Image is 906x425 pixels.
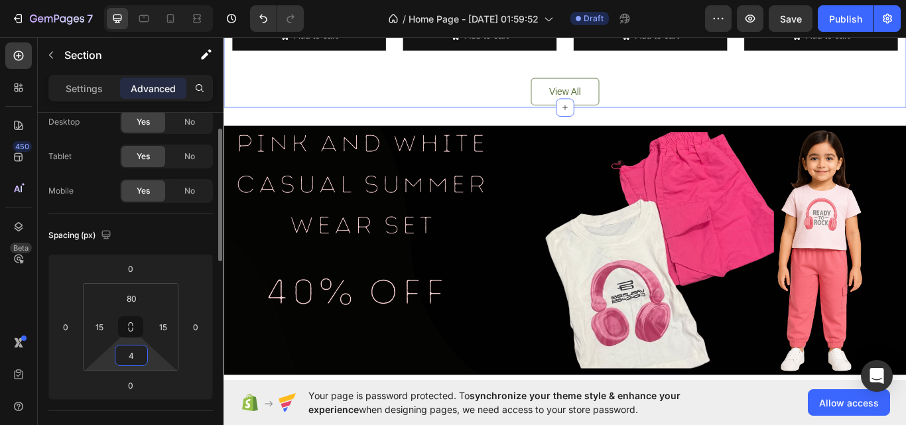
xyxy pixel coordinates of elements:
input: 0 [117,259,144,278]
input: 0 [117,375,144,395]
span: synchronize your theme style & enhance your experience [308,390,680,415]
button: Save [769,5,812,32]
button: View All [358,52,438,84]
div: Beta [10,243,32,253]
div: Open Intercom Messenger [861,360,893,392]
span: Allow access [819,396,879,410]
span: Yes [137,185,150,197]
input: 0 [186,317,206,337]
span: Your page is password protected. To when designing pages, we need access to your store password. [308,389,732,416]
div: Undo/Redo [250,5,304,32]
p: Settings [66,82,103,95]
input: 15px [90,317,109,337]
span: No [184,185,195,197]
div: View All [379,60,417,76]
button: Allow access [808,389,890,416]
div: Desktop [48,116,80,128]
button: Publish [818,5,874,32]
p: Section [64,47,173,63]
span: No [184,116,195,128]
span: / [403,12,406,26]
div: Tablet [48,151,72,162]
span: Yes [137,116,150,128]
span: No [184,151,195,162]
p: Advanced [131,82,176,95]
div: 450 [13,141,32,152]
div: Spacing (px) [48,227,114,245]
iframe: Design area [224,34,906,383]
span: Save [780,13,802,25]
p: 7 [87,11,93,27]
span: Yes [137,151,150,162]
div: Publish [829,12,862,26]
span: Home Page - [DATE] 01:59:52 [409,12,539,26]
div: Mobile [48,185,74,197]
span: Draft [584,13,604,25]
input: 4xl [118,288,145,308]
input: 0 [56,317,76,337]
input: 15px [153,317,173,337]
input: 4 [118,345,145,365]
button: 7 [5,5,99,32]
